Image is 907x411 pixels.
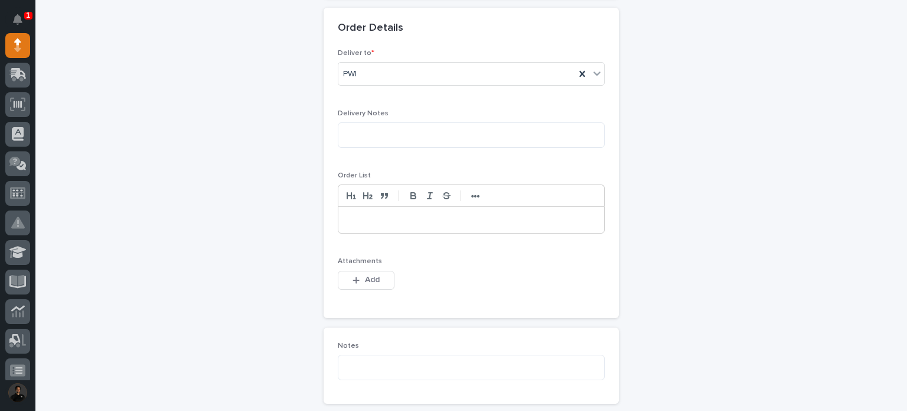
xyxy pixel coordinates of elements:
span: Order List [338,172,371,179]
h2: Order Details [338,22,403,35]
span: Deliver to [338,50,374,57]
div: Notifications1 [15,14,30,33]
span: PWI [343,68,357,80]
span: Add [365,274,380,285]
button: ••• [467,189,484,203]
p: 1 [26,11,30,20]
button: users-avatar [5,380,30,405]
span: Attachments [338,258,382,265]
span: Notes [338,342,359,349]
button: Add [338,271,394,290]
strong: ••• [471,192,480,201]
span: Delivery Notes [338,110,389,117]
button: Notifications [5,7,30,32]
